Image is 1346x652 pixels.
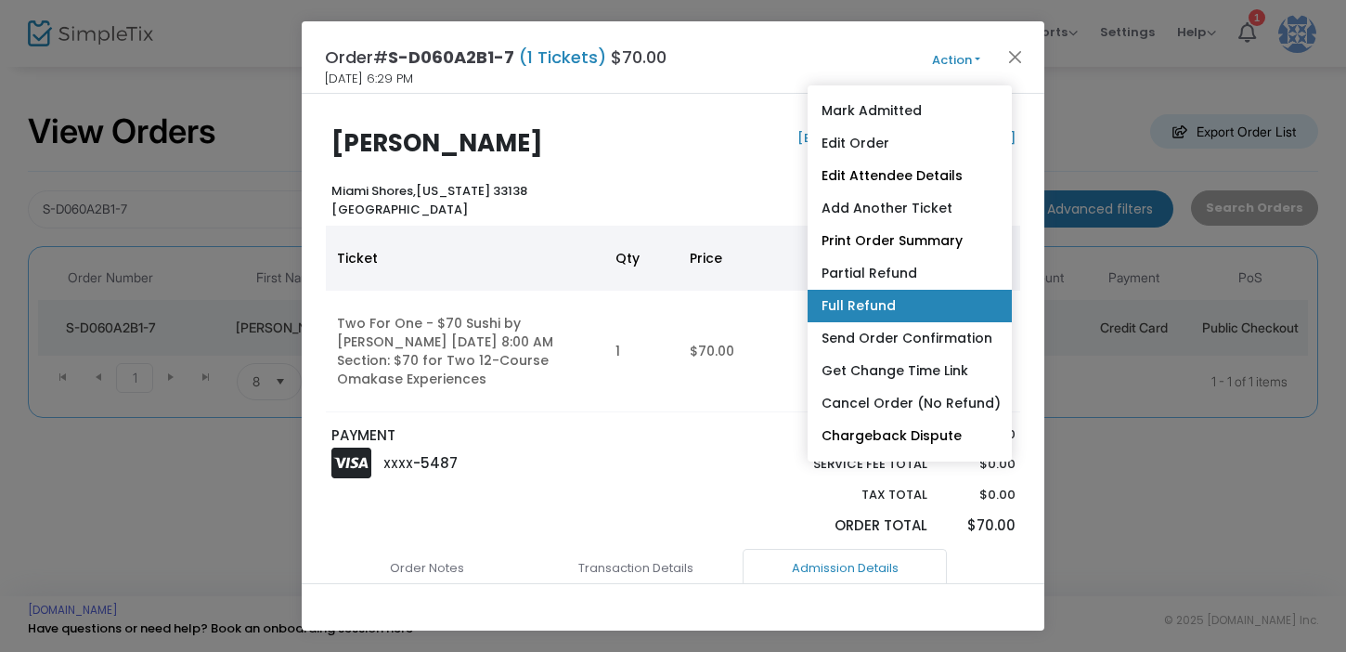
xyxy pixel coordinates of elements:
[326,226,1020,412] div: Data table
[808,387,1012,420] a: Cancel Order (No Refund)
[331,182,527,218] b: [US_STATE] 33138 [GEOGRAPHIC_DATA]
[326,226,604,291] th: Ticket
[808,420,1012,452] a: Chargeback Dispute
[945,486,1015,504] p: $0.00
[794,129,1016,147] a: [EMAIL_ADDRESS][DOMAIN_NAME]
[808,127,1012,160] a: Edit Order
[1003,45,1028,69] button: Close
[945,455,1015,474] p: $0.00
[770,425,927,444] p: Sub total
[604,291,679,412] td: 1
[331,126,543,160] b: [PERSON_NAME]
[331,425,665,447] p: PAYMENT
[808,95,1012,127] a: Mark Admitted
[900,50,1012,71] button: Action
[808,257,1012,290] a: Partial Refund
[808,355,1012,387] a: Get Change Time Link
[770,455,927,474] p: Service Fee Total
[770,515,927,537] p: Order Total
[331,182,416,200] span: Miami Shores,
[325,70,413,88] span: [DATE] 6:29 PM
[413,453,458,473] span: -5487
[604,226,679,291] th: Qty
[945,515,1015,537] p: $70.00
[388,46,514,69] span: S-D060A2B1-7
[325,45,667,70] h4: Order# $70.00
[770,486,927,504] p: Tax Total
[808,192,1012,225] a: Add Another Ticket
[808,290,1012,322] a: Full Refund
[808,322,1012,355] a: Send Order Confirmation
[383,456,413,472] span: XXXX
[808,160,1012,192] a: Edit Attendee Details
[808,225,1012,257] a: Print Order Summary
[514,46,611,69] span: (1 Tickets)
[679,226,855,291] th: Price
[743,549,947,588] a: Admission Details
[326,291,604,412] td: Two For One - $70 Sushi by [PERSON_NAME] [DATE] 8:00 AM Section: $70 for Two 12-Course Omakase Ex...
[534,549,738,588] a: Transaction Details
[325,549,529,588] a: Order Notes
[679,291,855,412] td: $70.00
